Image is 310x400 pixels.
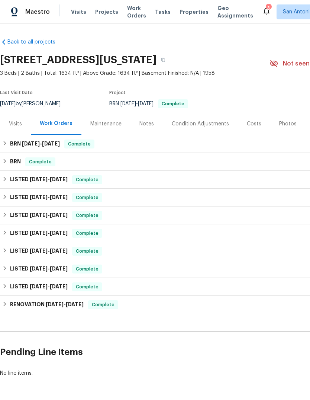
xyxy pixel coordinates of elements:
[127,4,146,19] span: Work Orders
[279,120,297,128] div: Photos
[138,101,154,106] span: [DATE]
[10,211,68,220] h6: LISTED
[217,4,253,19] span: Geo Assignments
[159,102,187,106] span: Complete
[50,177,68,182] span: [DATE]
[30,195,48,200] span: [DATE]
[73,247,101,255] span: Complete
[90,120,122,128] div: Maintenance
[30,266,48,271] span: [DATE]
[71,8,86,16] span: Visits
[89,301,117,308] span: Complete
[9,120,22,128] div: Visits
[30,177,48,182] span: [DATE]
[73,176,101,183] span: Complete
[30,177,68,182] span: -
[10,265,68,273] h6: LISTED
[30,230,68,236] span: -
[50,230,68,236] span: [DATE]
[10,247,68,256] h6: LISTED
[73,283,101,291] span: Complete
[30,284,68,289] span: -
[180,8,209,16] span: Properties
[172,120,229,128] div: Condition Adjustments
[30,248,68,253] span: -
[65,140,94,148] span: Complete
[10,229,68,238] h6: LISTED
[73,265,101,273] span: Complete
[30,195,68,200] span: -
[26,158,55,166] span: Complete
[120,101,136,106] span: [DATE]
[50,266,68,271] span: [DATE]
[156,53,170,67] button: Copy Address
[155,9,171,15] span: Tasks
[109,101,188,106] span: BRN
[40,120,72,127] div: Work Orders
[10,193,68,202] h6: LISTED
[30,284,48,289] span: [DATE]
[46,302,84,307] span: -
[10,300,84,309] h6: RENOVATION
[66,302,84,307] span: [DATE]
[30,212,68,218] span: -
[266,4,271,12] div: 3
[10,175,68,184] h6: LISTED
[50,212,68,218] span: [DATE]
[50,248,68,253] span: [DATE]
[42,141,60,146] span: [DATE]
[109,90,126,95] span: Project
[10,140,60,148] h6: BRN
[30,212,48,218] span: [DATE]
[30,230,48,236] span: [DATE]
[50,195,68,200] span: [DATE]
[25,8,50,16] span: Maestro
[73,212,101,219] span: Complete
[139,120,154,128] div: Notes
[95,8,118,16] span: Projects
[10,157,21,166] h6: BRN
[22,141,60,146] span: -
[120,101,154,106] span: -
[50,284,68,289] span: [DATE]
[73,194,101,201] span: Complete
[30,266,68,271] span: -
[73,230,101,237] span: Complete
[46,302,64,307] span: [DATE]
[10,282,68,291] h6: LISTED
[22,141,40,146] span: [DATE]
[247,120,261,128] div: Costs
[30,248,48,253] span: [DATE]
